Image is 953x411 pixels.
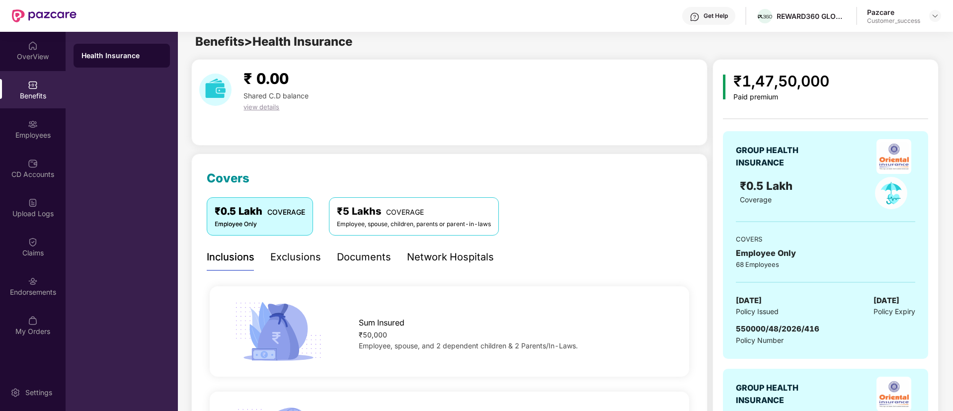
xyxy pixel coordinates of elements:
img: svg+xml;base64,PHN2ZyBpZD0iQmVuZWZpdHMiIHhtbG5zPSJodHRwOi8vd3d3LnczLm9yZy8yMDAwL3N2ZyIgd2lkdGg9Ij... [28,80,38,90]
img: insurerLogo [876,139,911,174]
span: Policy Issued [736,306,779,317]
span: Benefits > Health Insurance [195,34,352,49]
img: download [199,74,232,106]
img: svg+xml;base64,PHN2ZyBpZD0iRW1wbG95ZWVzIiB4bWxucz0iaHR0cDovL3d3dy53My5vcmcvMjAwMC9zdmciIHdpZHRoPS... [28,119,38,129]
span: [DATE] [874,295,899,307]
span: Policy Number [736,336,784,344]
div: Employee Only [215,220,305,229]
div: Documents [337,249,391,265]
div: ₹0.5 Lakh [215,204,305,219]
span: Covers [207,171,249,185]
div: 68 Employees [736,259,915,269]
div: COVERS [736,234,915,244]
span: Coverage [740,195,772,204]
span: Sum Insured [359,317,404,329]
div: ₹5 Lakhs [337,204,491,219]
img: svg+xml;base64,PHN2ZyBpZD0iQ0RfQWNjb3VudHMiIGRhdGEtbmFtZT0iQ0QgQWNjb3VudHMiIHhtbG5zPSJodHRwOi8vd3... [28,159,38,168]
div: Health Insurance [81,51,162,61]
span: COVERAGE [386,208,424,216]
span: Shared C.D balance [243,91,309,100]
span: ₹ 0.00 [243,70,289,87]
div: Inclusions [207,249,254,265]
div: GROUP HEALTH INSURANCE [736,144,823,169]
img: svg+xml;base64,PHN2ZyBpZD0iVXBsb2FkX0xvZ3MiIGRhdGEtbmFtZT0iVXBsb2FkIExvZ3MiIHhtbG5zPSJodHRwOi8vd3... [28,198,38,208]
span: [DATE] [736,295,762,307]
div: Exclusions [270,249,321,265]
img: svg+xml;base64,PHN2ZyBpZD0iRW5kb3JzZW1lbnRzIiB4bWxucz0iaHR0cDovL3d3dy53My5vcmcvMjAwMC9zdmciIHdpZH... [28,276,38,286]
span: COVERAGE [267,208,305,216]
div: GROUP HEALTH INSURANCE [736,382,823,407]
div: Network Hospitals [407,249,494,265]
div: Paid premium [733,93,829,101]
div: REWARD360 GLOBAL SERVICES PRIVATE LIMITED [777,11,846,21]
span: 550000/48/2026/416 [736,324,819,333]
img: svg+xml;base64,PHN2ZyBpZD0iSGVscC0zMngzMiIgeG1sbnM9Imh0dHA6Ly93d3cudzMub3JnLzIwMDAvc3ZnIiB3aWR0aD... [690,12,700,22]
div: ₹50,000 [359,329,668,340]
span: Policy Expiry [874,306,915,317]
img: icon [231,299,325,364]
img: icon [723,75,725,99]
img: R360%20LOGO.png [758,15,772,19]
div: Employee, spouse, children, parents or parent-in-laws [337,220,491,229]
img: svg+xml;base64,PHN2ZyBpZD0iSG9tZSIgeG1sbnM9Imh0dHA6Ly93d3cudzMub3JnLzIwMDAvc3ZnIiB3aWR0aD0iMjAiIG... [28,41,38,51]
div: Get Help [704,12,728,20]
div: ₹1,47,50,000 [733,70,829,93]
div: Customer_success [867,17,920,25]
img: svg+xml;base64,PHN2ZyBpZD0iRHJvcGRvd24tMzJ4MzIiIHhtbG5zPSJodHRwOi8vd3d3LnczLm9yZy8yMDAwL3N2ZyIgd2... [931,12,939,20]
img: New Pazcare Logo [12,9,77,22]
span: Employee, spouse, and 2 dependent children & 2 Parents/In-Laws. [359,341,578,350]
div: Pazcare [867,7,920,17]
img: policyIcon [875,177,907,209]
span: ₹0.5 Lakh [740,179,795,192]
div: Employee Only [736,247,915,259]
span: view details [243,103,279,111]
img: svg+xml;base64,PHN2ZyBpZD0iTXlfT3JkZXJzIiBkYXRhLW5hbWU9Ik15IE9yZGVycyIgeG1sbnM9Imh0dHA6Ly93d3cudz... [28,316,38,326]
div: Settings [22,388,55,398]
img: svg+xml;base64,PHN2ZyBpZD0iU2V0dGluZy0yMHgyMCIgeG1sbnM9Imh0dHA6Ly93d3cudzMub3JnLzIwMDAvc3ZnIiB3aW... [10,388,20,398]
img: svg+xml;base64,PHN2ZyBpZD0iQ2xhaW0iIHhtbG5zPSJodHRwOi8vd3d3LnczLm9yZy8yMDAwL3N2ZyIgd2lkdGg9IjIwIi... [28,237,38,247]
